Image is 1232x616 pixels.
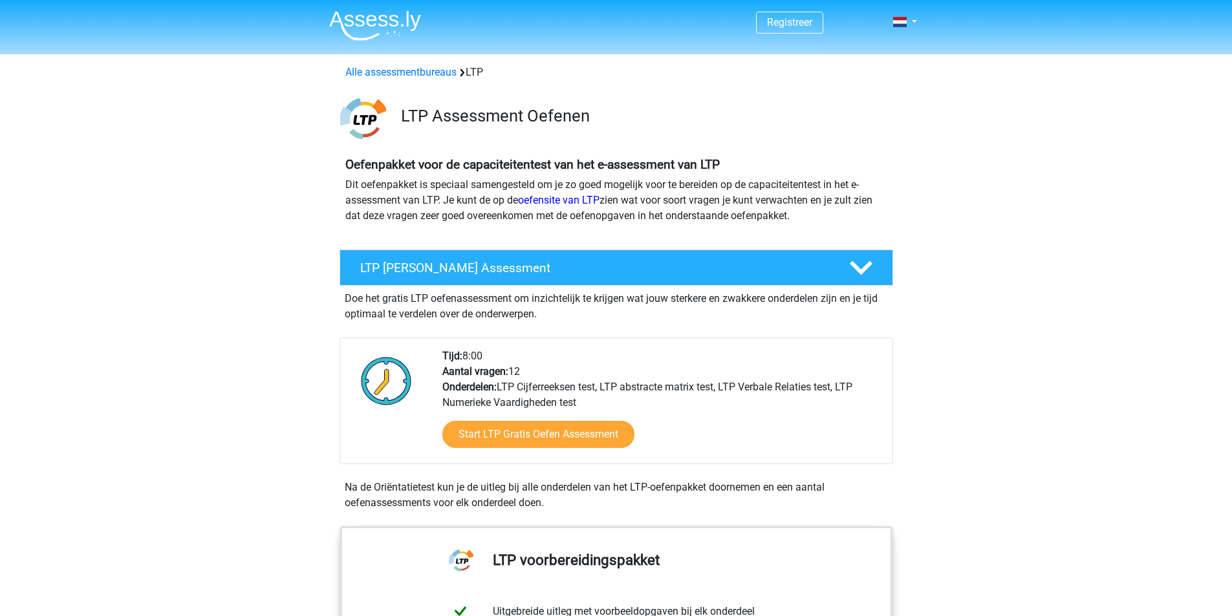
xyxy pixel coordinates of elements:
a: Alle assessmentbureaus [345,66,457,78]
img: Assessly [329,10,421,41]
a: Start LTP Gratis Oefen Assessment [442,421,634,448]
h3: LTP Assessment Oefenen [401,106,883,126]
div: 8:00 12 LTP Cijferreeksen test, LTP abstracte matrix test, LTP Verbale Relaties test, LTP Numerie... [433,348,892,463]
img: Klok [354,348,419,413]
div: Doe het gratis LTP oefenassessment om inzichtelijk te krijgen wat jouw sterkere en zwakkere onder... [340,286,893,322]
a: LTP [PERSON_NAME] Assessment [334,250,898,286]
div: LTP [340,65,892,80]
b: Aantal vragen: [442,365,508,377]
p: Dit oefenpakket is speciaal samengesteld om je zo goed mogelijk voor te bereiden op de capaciteit... [345,177,887,224]
b: Tijd: [442,350,462,362]
a: oefensite van LTP [518,194,600,206]
a: Registreer [767,16,812,28]
b: Onderdelen: [442,381,497,393]
img: ltp.png [340,96,386,142]
b: Oefenpakket voor de capaciteitentest van het e-assessment van LTP [345,157,720,172]
h4: LTP [PERSON_NAME] Assessment [360,260,828,275]
div: Na de Oriëntatietest kun je de uitleg bij alle onderdelen van het LTP-oefenpakket doornemen en ee... [340,480,893,511]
